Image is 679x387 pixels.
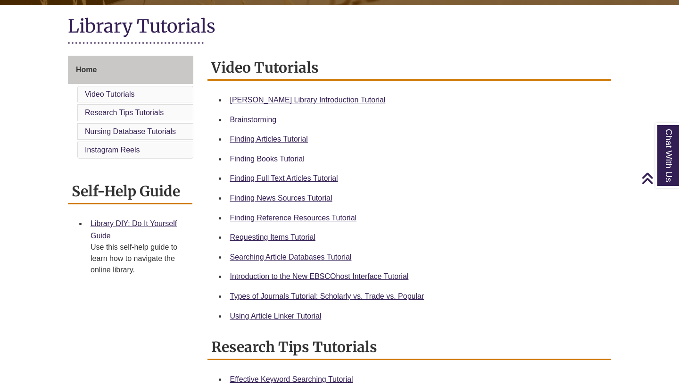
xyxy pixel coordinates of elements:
h2: Video Tutorials [207,56,612,81]
a: Finding Books Tutorial [230,155,305,163]
a: Brainstorming [230,116,277,124]
a: Back to Top [641,172,677,185]
a: Home [68,56,193,84]
a: Finding Full Text Articles Tutorial [230,174,338,182]
a: Library DIY: Do It Yourself Guide [91,219,177,240]
a: Nursing Database Tutorials [85,127,176,135]
a: Instagram Reels [85,146,140,154]
h2: Self-Help Guide [68,179,192,204]
a: Using Article Linker Tutorial [230,312,322,320]
h2: Research Tips Tutorials [207,335,612,360]
span: Home [76,66,97,74]
a: Finding News Sources Tutorial [230,194,332,202]
div: Use this self-help guide to learn how to navigate the online library. [91,242,185,276]
a: Finding Articles Tutorial [230,135,308,143]
a: Requesting Items Tutorial [230,233,315,241]
a: [PERSON_NAME] Library Introduction Tutorial [230,96,386,104]
a: Video Tutorials [85,90,135,98]
h1: Library Tutorials [68,15,611,40]
a: Research Tips Tutorials [85,109,164,117]
a: Effective Keyword Searching Tutorial [230,375,353,383]
a: Searching Article Databases Tutorial [230,253,352,261]
a: Introduction to the New EBSCOhost Interface Tutorial [230,272,409,280]
a: Finding Reference Resources Tutorial [230,214,357,222]
a: Types of Journals Tutorial: Scholarly vs. Trade vs. Popular [230,292,424,300]
div: Guide Page Menu [68,56,193,160]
